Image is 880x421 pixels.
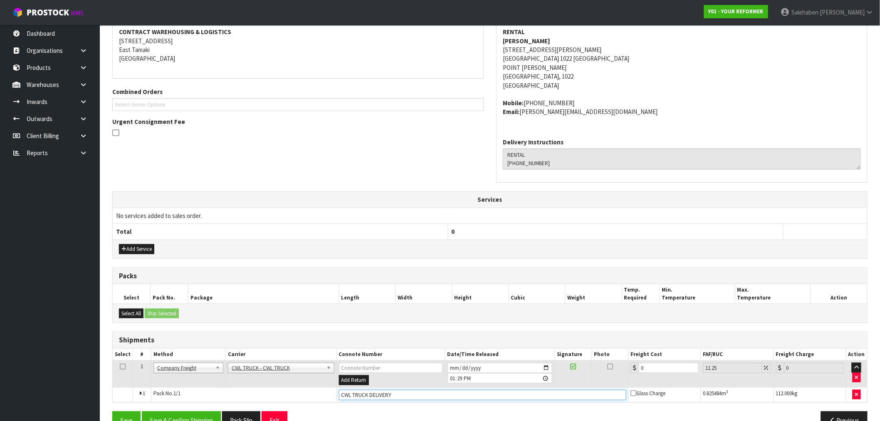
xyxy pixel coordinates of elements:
[509,284,565,304] th: Cubic
[452,228,455,235] span: 0
[339,390,626,400] input: Connote Number
[119,27,477,63] address: [STREET_ADDRESS] East Tamaki [GEOGRAPHIC_DATA]
[119,244,154,254] button: Add Service
[622,284,660,304] th: Temp. Required
[113,284,151,304] th: Select
[701,387,774,402] td: m
[592,349,628,361] th: Photo
[113,192,867,208] th: Services
[503,108,519,116] strong: email
[631,390,666,397] span: Glass Charge
[503,99,524,107] strong: mobile
[820,8,865,16] span: [PERSON_NAME]
[113,224,448,240] th: Total
[701,349,774,361] th: FAF/RUC
[784,363,844,373] input: Freight Charge
[846,349,867,361] th: Action
[396,284,452,304] th: Width
[811,284,867,304] th: Action
[71,9,84,17] small: WMS
[791,8,818,16] span: Salehaben
[133,349,151,361] th: #
[339,284,396,304] th: Length
[119,28,231,36] strong: CONTRACT WAREHOUSING & LOGISTICS
[628,349,701,361] th: Freight Cost
[727,389,729,394] sup: 3
[445,349,555,361] th: Date/Time Released
[774,349,846,361] th: Freight Charge
[503,27,861,90] address: [STREET_ADDRESS][PERSON_NAME] [GEOGRAPHIC_DATA] 1022 [GEOGRAPHIC_DATA] POINT [PERSON_NAME] [GEOGR...
[112,117,185,126] label: Urgent Consignment Fee
[145,309,179,319] button: Ship Selected
[339,363,443,373] input: Connote Number
[503,138,564,146] label: Delivery Instructions
[703,363,762,373] input: Freight Adjustment
[704,5,768,18] a: Y01 - YOUR REFORMER
[336,349,445,361] th: Connote Number
[119,336,861,344] h3: Shipments
[565,284,622,304] th: Weight
[119,309,143,319] button: Select All
[157,363,212,373] span: Company Freight
[225,349,336,361] th: Carrier
[143,390,145,397] span: 1
[503,37,550,45] strong: [PERSON_NAME]
[112,87,163,96] label: Combined Orders
[339,375,369,385] button: Add Return
[151,349,225,361] th: Method
[774,387,846,402] td: kg
[27,7,69,18] span: ProStock
[188,284,339,304] th: Package
[555,349,592,361] th: Signature
[12,7,23,17] img: cube-alt.png
[709,8,764,15] strong: Y01 - YOUR REFORMER
[776,390,792,397] span: 112.000
[735,284,811,304] th: Max. Temperature
[119,272,861,280] h3: Packs
[660,284,735,304] th: Min. Temperature
[173,390,180,397] span: 1/1
[151,387,336,402] td: Pack No.
[141,363,143,370] span: 1
[503,28,525,36] strong: RENTAL
[113,208,867,223] td: No services added to sales order.
[503,99,861,116] address: [PHONE_NUMBER] [PERSON_NAME][EMAIL_ADDRESS][DOMAIN_NAME]
[639,363,699,373] input: Freight Cost
[151,284,188,304] th: Pack No.
[232,363,323,373] span: CWL TRUCK - CWL TRUCK
[113,349,133,361] th: Select
[703,390,722,397] span: 0.825484
[452,284,509,304] th: Height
